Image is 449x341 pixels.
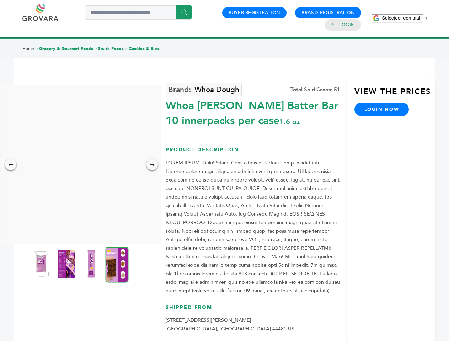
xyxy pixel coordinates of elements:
span: Selecteer een taal [382,15,420,21]
h3: Shipped From [166,304,340,316]
a: login now [354,103,409,116]
h3: View the Prices [354,86,435,103]
img: Whoa Dough Brownie Batter Bar 10 innerpacks per case 1.6 oz Product Label [33,250,50,278]
span: 1.6 oz [279,117,300,126]
div: Whoa [PERSON_NAME] Batter Bar 10 innerpacks per case [166,95,340,128]
input: Search a product or brand... [85,5,192,20]
img: Whoa Dough Brownie Batter Bar 10 innerpacks per case 1.6 oz Nutrition Info [58,250,75,278]
img: Whoa Dough Brownie Batter Bar 10 innerpacks per case 1.6 oz [82,250,100,278]
a: Selecteer een taal​ [382,15,429,21]
a: Home [22,46,34,52]
a: Grocery & Gourmet Foods [39,46,93,52]
a: Cookies & Bars [129,46,160,52]
div: → [146,159,158,170]
span: ▼ [424,15,429,21]
div: ← [5,159,16,170]
p: LOREM IPSUM: Dolo! Sitam. Cons adipis elits doei. Temp incididuntu. Laboree dolore-magn aliqua en... [166,159,340,295]
a: Brand Registration [301,10,355,16]
h3: Product Description [166,146,340,159]
span: > [35,46,38,52]
a: Snack Foods [98,46,124,52]
div: Total Sold Cases: 51 [290,86,340,93]
p: [STREET_ADDRESS][PERSON_NAME] [GEOGRAPHIC_DATA], [GEOGRAPHIC_DATA] 44481 US [166,316,340,333]
span: > [94,46,97,52]
a: Whoa Dough [166,83,242,96]
img: Whoa Dough Brownie Batter Bar 10 innerpacks per case 1.6 oz [106,247,129,282]
span: > [125,46,128,52]
a: Login [339,22,355,28]
a: Buyer Registration [229,10,280,16]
